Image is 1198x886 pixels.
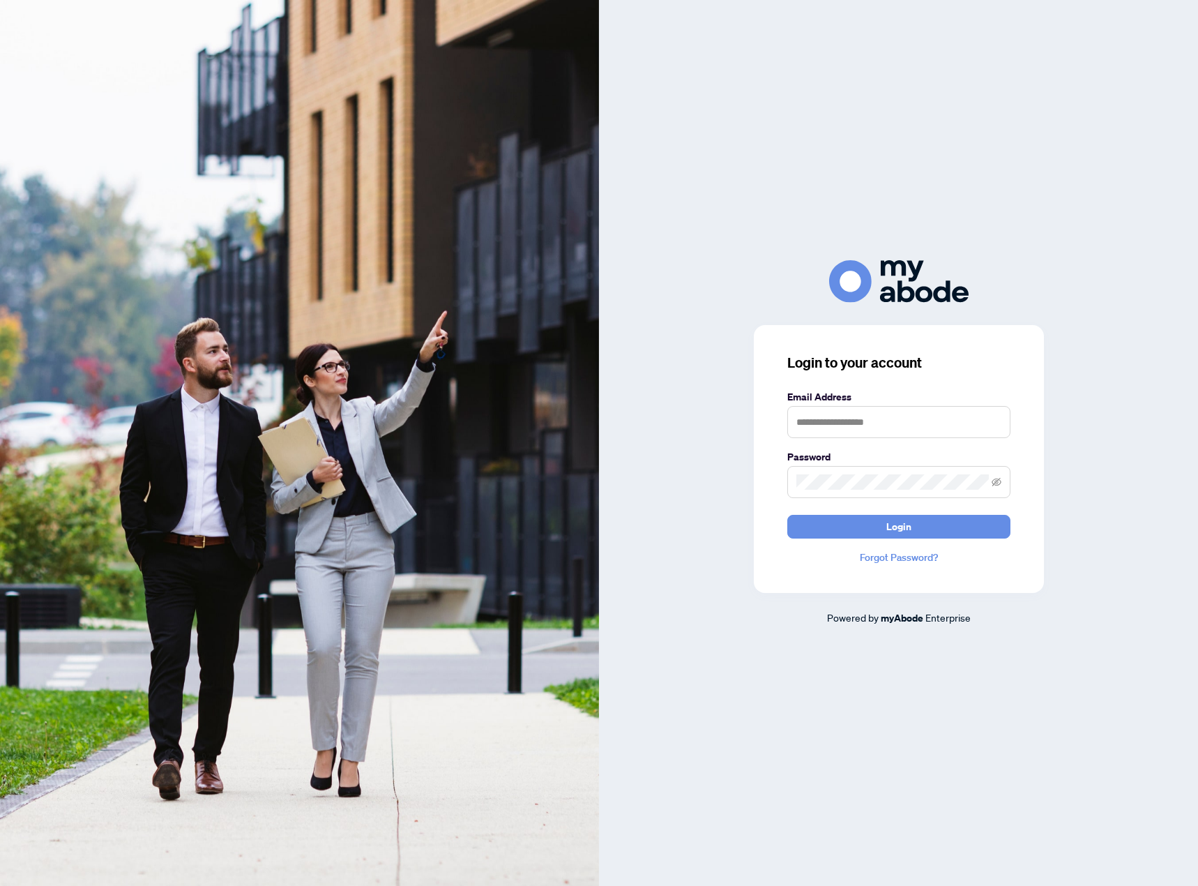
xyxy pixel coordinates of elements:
[886,516,911,538] span: Login
[925,611,971,624] span: Enterprise
[787,449,1010,465] label: Password
[829,260,969,303] img: ma-logo
[787,389,1010,405] label: Email Address
[787,550,1010,565] a: Forgot Password?
[787,353,1010,373] h3: Login to your account
[881,610,923,626] a: myAbode
[787,515,1010,539] button: Login
[827,611,879,624] span: Powered by
[992,477,1001,487] span: eye-invisible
